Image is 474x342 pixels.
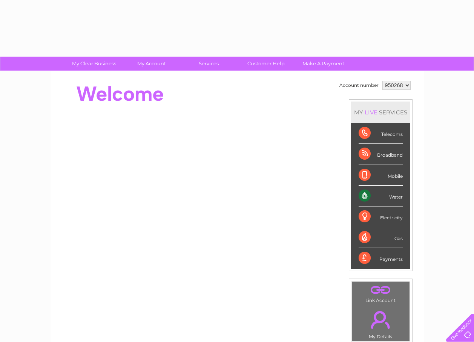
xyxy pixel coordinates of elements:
[354,283,408,297] a: .
[359,144,403,165] div: Broadband
[359,248,403,268] div: Payments
[120,57,183,71] a: My Account
[292,57,354,71] a: Make A Payment
[359,227,403,248] div: Gas
[351,305,410,342] td: My Details
[359,123,403,144] div: Telecoms
[235,57,297,71] a: Customer Help
[363,109,379,116] div: LIVE
[351,102,410,123] div: MY SERVICES
[354,307,408,333] a: .
[337,79,380,92] td: Account number
[359,186,403,206] div: Water
[359,165,403,186] div: Mobile
[351,281,410,305] td: Link Account
[178,57,240,71] a: Services
[359,206,403,227] div: Electricity
[63,57,125,71] a: My Clear Business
